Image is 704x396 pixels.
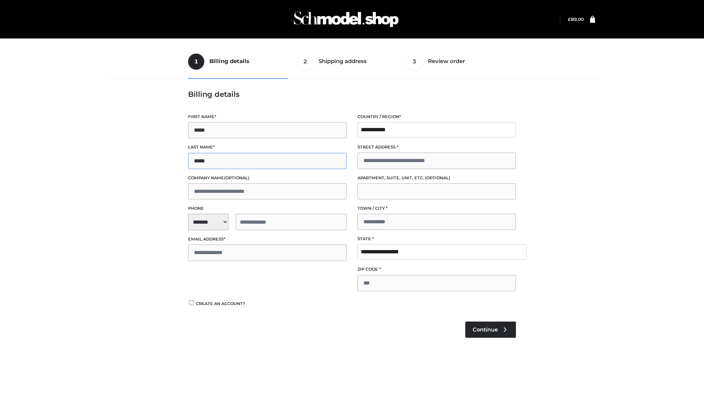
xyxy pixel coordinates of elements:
a: Continue [465,322,516,338]
label: ZIP Code [357,266,516,273]
span: Continue [473,326,498,333]
label: Country / Region [357,113,516,120]
h3: Billing details [188,90,516,99]
label: Apartment, suite, unit, etc. [357,175,516,181]
a: £89.00 [568,16,584,22]
label: Company name [188,175,346,181]
img: Schmodel Admin 964 [291,5,401,34]
label: State [357,235,516,242]
span: (optional) [224,175,249,180]
span: Create an account? [196,301,245,306]
span: £ [568,16,571,22]
label: Last name [188,144,346,151]
span: (optional) [425,175,450,180]
label: Phone [188,205,346,212]
label: Street address [357,144,516,151]
label: Town / City [357,205,516,212]
label: First name [188,113,346,120]
input: Create an account? [188,300,195,305]
bdi: 89.00 [568,16,584,22]
label: Email address [188,236,346,243]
